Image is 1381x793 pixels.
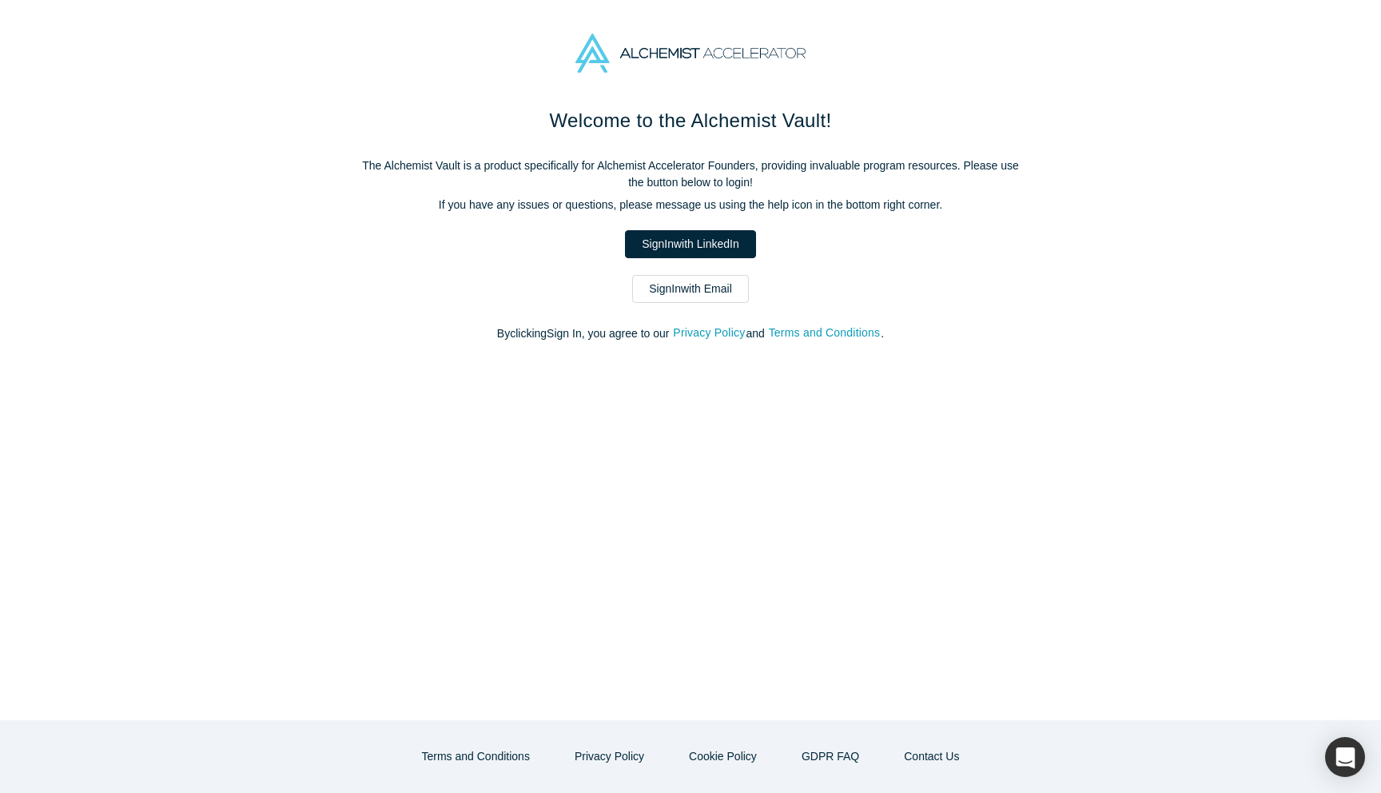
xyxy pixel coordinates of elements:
button: Terms and Conditions [405,743,547,771]
img: Alchemist Accelerator Logo [575,34,806,73]
p: By clicking Sign In , you agree to our and . [355,325,1026,342]
a: SignInwith LinkedIn [625,230,755,258]
a: SignInwith Email [632,275,749,303]
a: GDPR FAQ [785,743,876,771]
button: Privacy Policy [672,324,746,342]
p: If you have any issues or questions, please message us using the help icon in the bottom right co... [355,197,1026,213]
h1: Welcome to the Alchemist Vault! [355,106,1026,135]
p: The Alchemist Vault is a product specifically for Alchemist Accelerator Founders, providing inval... [355,157,1026,191]
button: Terms and Conditions [768,324,882,342]
a: Contact Us [887,743,976,771]
button: Cookie Policy [672,743,774,771]
button: Privacy Policy [558,743,661,771]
